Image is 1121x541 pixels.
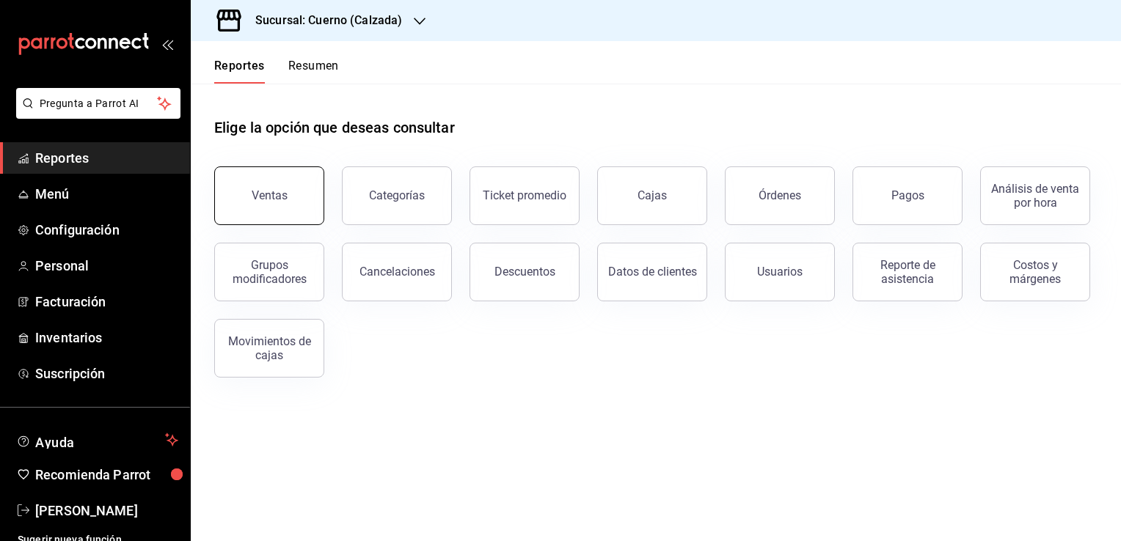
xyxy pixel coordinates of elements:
[891,188,924,202] div: Pagos
[10,106,180,122] a: Pregunta a Parrot AI
[35,222,120,238] font: Configuración
[597,243,707,301] button: Datos de clientes
[35,431,159,449] span: Ayuda
[252,188,288,202] div: Ventas
[214,59,265,73] font: Reportes
[470,243,580,301] button: Descuentos
[214,166,324,225] button: Ventas
[483,188,566,202] div: Ticket promedio
[852,166,963,225] button: Pagos
[725,166,835,225] button: Órdenes
[214,59,339,84] div: Pestañas de navegación
[759,188,801,202] div: Órdenes
[369,188,425,202] div: Categorías
[40,96,158,111] span: Pregunta a Parrot AI
[214,319,324,378] button: Movimientos de cajas
[288,59,339,84] button: Resumen
[35,503,138,518] font: [PERSON_NAME]
[16,88,180,119] button: Pregunta a Parrot AI
[359,265,435,279] div: Cancelaciones
[725,243,835,301] button: Usuarios
[990,182,1081,210] div: Análisis de venta por hora
[35,366,105,381] font: Suscripción
[214,243,324,301] button: Grupos modificadores
[214,117,455,139] h1: Elige la opción que deseas consultar
[224,258,315,286] div: Grupos modificadores
[35,258,89,273] font: Personal
[224,334,315,362] div: Movimientos de cajas
[342,243,452,301] button: Cancelaciones
[980,243,1090,301] button: Costos y márgenes
[757,265,803,279] div: Usuarios
[35,294,106,309] font: Facturación
[852,243,963,301] button: Reporte de asistencia
[990,258,1081,286] div: Costos y márgenes
[638,187,668,205] div: Cajas
[244,12,402,29] h3: Sucursal: Cuerno (Calzada)
[35,150,89,166] font: Reportes
[35,186,70,202] font: Menú
[470,166,580,225] button: Ticket promedio
[342,166,452,225] button: Categorías
[35,330,102,345] font: Inventarios
[597,166,707,225] a: Cajas
[35,467,150,482] font: Recomienda Parrot
[608,265,697,279] div: Datos de clientes
[980,166,1090,225] button: Análisis de venta por hora
[494,265,555,279] div: Descuentos
[161,38,173,50] button: open_drawer_menu
[862,258,953,286] div: Reporte de asistencia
